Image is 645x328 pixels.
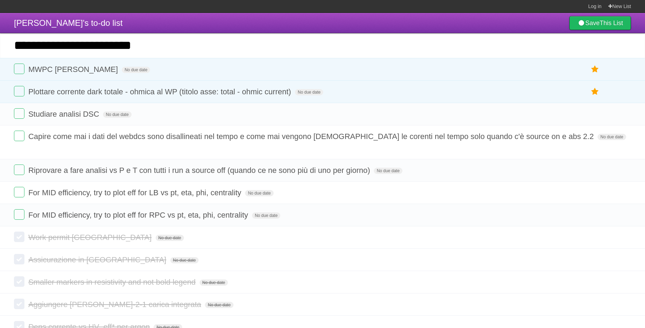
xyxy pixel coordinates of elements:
[374,168,402,174] span: No due date
[14,131,24,141] label: Done
[14,18,123,28] span: [PERSON_NAME]'s to-do list
[122,67,150,73] span: No due date
[28,233,153,242] span: Work permit [GEOGRAPHIC_DATA]
[588,86,602,97] label: Star task
[200,279,228,286] span: No due date
[28,211,250,219] span: For MID efficiency, try to plot eff for RPC vs pt, eta, phi, centrality
[28,188,243,197] span: For MID efficiency, try to plot eff for LB vs pt, eta, phi, centrality
[28,278,197,286] span: Smaller markers in resistivity and not bold legend
[14,187,24,197] label: Done
[569,16,631,30] a: SaveThis List
[28,132,595,141] span: Capire come mai i dati del webdcs sono disallineati nel tempo e come mai vengono [DEMOGRAPHIC_DAT...
[28,65,120,74] span: MWPC [PERSON_NAME]
[598,134,626,140] span: No due date
[14,232,24,242] label: Done
[14,209,24,220] label: Done
[205,302,233,308] span: No due date
[28,87,293,96] span: Plottare corrente dark totale - ohmica al WP (titolo asse: total - ohmic current)
[245,190,273,196] span: No due date
[600,20,623,27] b: This List
[28,110,101,118] span: Studiare analisi DSC
[170,257,199,263] span: No due date
[588,64,602,75] label: Star task
[295,89,323,95] span: No due date
[156,235,184,241] span: No due date
[14,299,24,309] label: Done
[14,254,24,264] label: Done
[14,86,24,96] label: Done
[103,111,131,118] span: No due date
[28,166,372,175] span: Riprovare a fare analisi vs P e T con tutti i run a source off (quando ce ne sono più di uno per ...
[28,255,168,264] span: Assicurazione in [GEOGRAPHIC_DATA]
[252,212,280,219] span: No due date
[14,64,24,74] label: Done
[14,276,24,287] label: Done
[14,108,24,119] label: Done
[28,300,203,309] span: Aggiungere [PERSON_NAME]-2-1 carica integrata
[14,165,24,175] label: Done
